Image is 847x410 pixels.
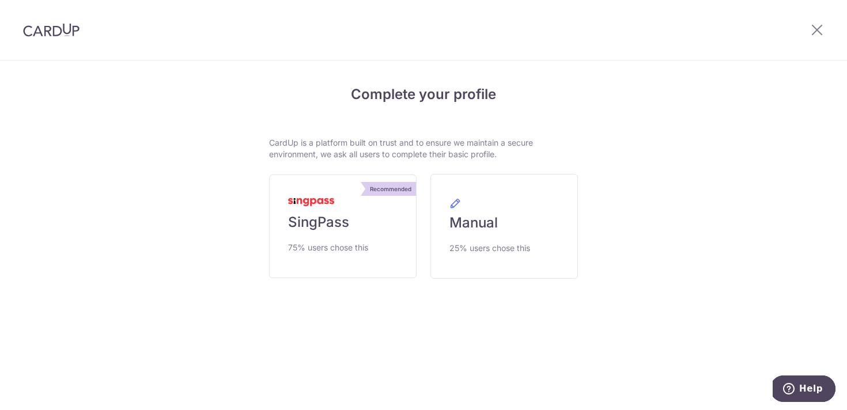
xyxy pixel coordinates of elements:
img: CardUp [23,23,80,37]
span: 25% users chose this [449,241,530,255]
div: Recommended [365,182,416,196]
span: SingPass [288,213,349,231]
span: Help [27,8,50,18]
span: 75% users chose this [288,241,368,255]
iframe: Opens a widget where you can find more information [773,375,835,404]
img: MyInfoLogo [288,198,334,206]
p: CardUp is a platform built on trust and to ensure we maintain a secure environment, we ask all us... [269,137,578,160]
a: Manual 25% users chose this [430,174,578,279]
h4: Complete your profile [269,84,578,105]
a: Recommended SingPass 75% users chose this [269,174,417,278]
span: Manual [449,214,498,232]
